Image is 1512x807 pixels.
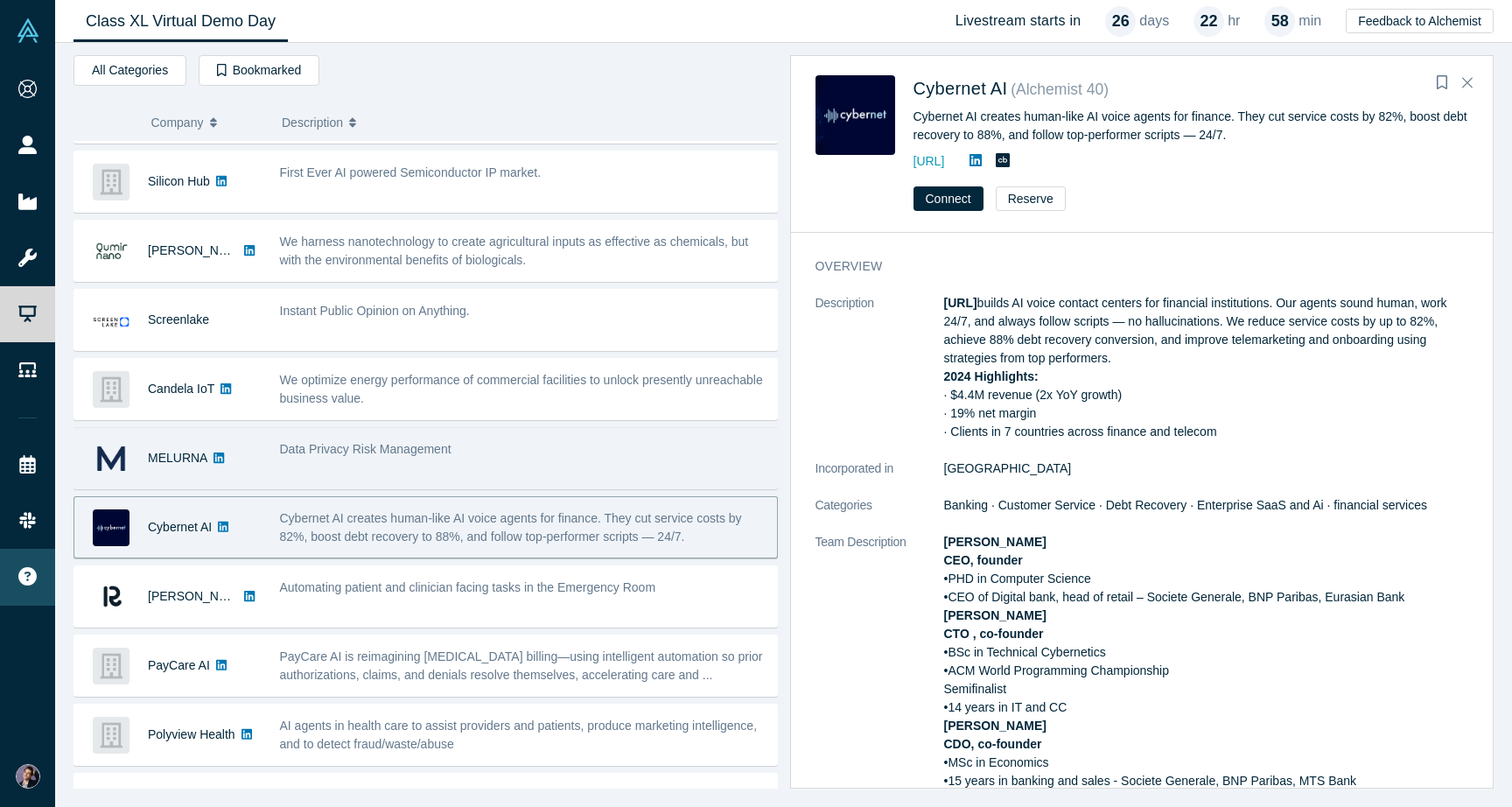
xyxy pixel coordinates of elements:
[815,257,1445,276] h3: overview
[282,104,343,141] span: Description
[148,243,248,257] a: [PERSON_NAME]
[944,294,1469,441] p: builds AI voice contact centers for financial institutions. Our agents sound human, work 24/7, an...
[148,658,210,672] a: PayCare AI
[280,788,632,802] span: Bioinformatics analysis platform/Disease-specific patient cohorts.
[815,460,944,496] dt: Incorporated in
[280,580,656,594] span: Automating patient and clinician facing tasks in the Emergency Room
[955,12,1081,29] h4: Livestream starts in
[944,296,977,310] strong: [URL]
[944,553,1023,567] strong: CEO, founder
[73,55,186,86] button: All Categories
[944,369,1039,383] strong: 2024 Highlights:
[93,717,129,754] img: Polyview Health's Logo
[148,520,212,534] a: Cybernet AI
[1454,69,1480,97] button: Close
[1011,81,1109,98] small: ( Alchemist 40 )
[282,104,766,141] button: Description
[1193,6,1224,37] div: 22
[1139,11,1169,32] p: days
[93,648,129,684] img: PayCare AI 's Logo
[280,165,542,179] span: First Ever AI powered Semiconductor IP market.
[913,154,945,168] a: [URL]
[1264,6,1295,37] div: 58
[944,719,1046,733] strong: [PERSON_NAME]
[93,233,129,270] img: Qumir Nano's Logo
[996,186,1066,211] button: Reserve
[280,373,763,405] span: We optimize energy performance of commercial facilities to unlock presently unreachable business ...
[913,79,1008,98] a: Cybernet AI
[93,371,129,408] img: Candela IoT's Logo
[93,440,129,477] img: MELURNA's Logo
[73,1,288,42] a: Class XL Virtual Demo Day
[280,511,742,544] span: Cybernet AI creates human-like AI voice agents for finance. They cut service costs by 82%, boost ...
[16,764,40,789] img: Logan Dickey's Account
[944,498,1427,512] span: Banking · Customer Service · Debt Recovery · Enterprise SaaS and Ai · financial services
[1346,9,1494,33] button: Feedback to Alchemist
[148,451,207,465] a: MELURNA
[944,608,1046,622] strong: [PERSON_NAME]
[1228,11,1240,32] p: hr
[913,108,1469,144] div: Cybernet AI creates human-like AI voice agents for finance. They cut service costs by 82%, boost ...
[93,509,129,546] img: Cybernet AI's Logo
[1430,71,1454,95] button: Bookmark
[148,312,209,326] a: Screenlake
[148,174,210,188] a: Silicon Hub
[148,727,235,741] a: Polyview Health
[199,55,319,86] button: Bookmarked
[913,186,983,211] button: Connect
[148,382,214,396] a: Candela IoT
[815,496,944,533] dt: Categories
[944,535,1046,549] strong: [PERSON_NAME]
[280,304,470,318] span: Instant Public Opinion on Anything.
[815,294,944,460] dt: Description
[148,589,248,603] a: [PERSON_NAME]
[280,235,749,267] span: We harness nanotechnology to create agricultural inputs as effective as chemicals, but with the e...
[93,579,129,615] img: Renna's Logo
[151,104,264,141] button: Company
[280,719,758,751] span: AI agents in health care to assist providers and patients, produce marketing intelligence, and to...
[1298,11,1321,32] p: min
[93,302,129,339] img: Screenlake's Logo
[280,649,763,682] span: PayCare AI is reimagining [MEDICAL_DATA] billing—using intelligent automation so prior authorizat...
[944,533,1469,790] p: •PHD in Computer Science •CEO of Digital bank, head of retail – Societe Generale, BNP Paribas, Eu...
[16,18,40,43] img: Alchemist Vault Logo
[944,627,1044,641] strong: CTO , co-founder
[815,75,895,155] img: Cybernet AI's Logo
[93,164,129,200] img: Silicon Hub's Logo
[944,737,1042,751] strong: CDO, co-founder
[1105,6,1136,37] div: 26
[151,104,204,141] span: Company
[280,442,451,456] span: Data Privacy Risk Management
[944,460,1469,478] dd: [GEOGRAPHIC_DATA]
